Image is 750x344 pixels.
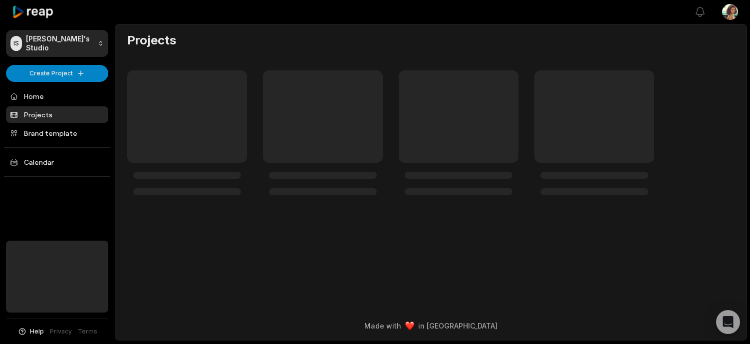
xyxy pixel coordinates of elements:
[405,322,414,331] img: heart emoji
[50,327,72,336] a: Privacy
[6,88,108,104] a: Home
[6,106,108,123] a: Projects
[6,125,108,141] a: Brand template
[124,321,738,331] div: Made with in [GEOGRAPHIC_DATA]
[78,327,97,336] a: Terms
[30,327,44,336] span: Help
[26,34,94,52] p: [PERSON_NAME]'s Studio
[6,154,108,170] a: Calendar
[6,65,108,82] button: Create Project
[127,32,176,48] h2: Projects
[716,310,740,334] div: Open Intercom Messenger
[10,36,22,51] div: IS
[17,327,44,336] button: Help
